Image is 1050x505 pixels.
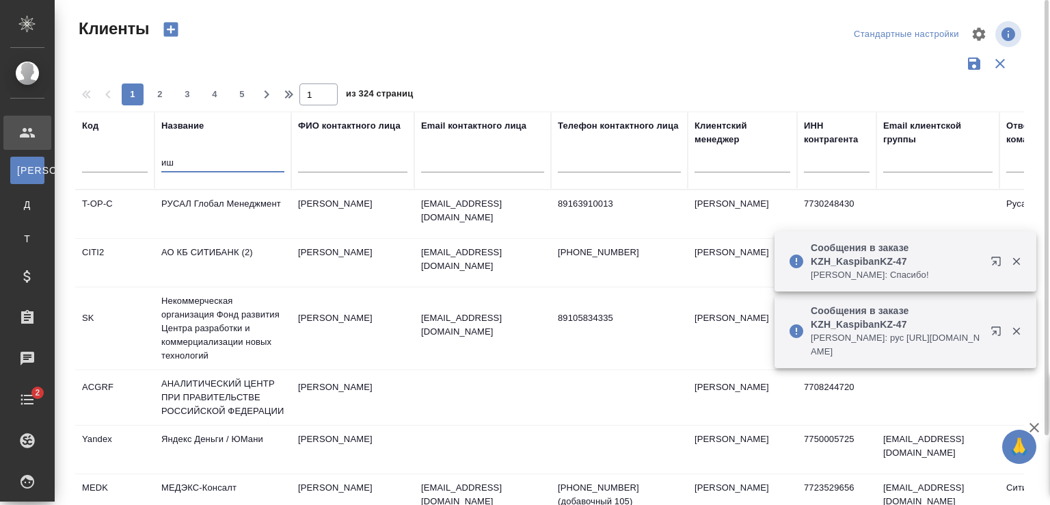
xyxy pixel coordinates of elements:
button: Создать [154,18,187,41]
span: 3 [176,88,198,101]
td: [PERSON_NAME] [688,374,797,422]
p: [PHONE_NUMBER] [558,246,681,259]
p: 89105834335 [558,311,681,325]
td: [PERSON_NAME] [291,239,414,287]
td: ACGRF [75,374,154,422]
td: Yandex [75,426,154,474]
td: [PERSON_NAME] [291,426,414,474]
td: Яндекс Деньги / ЮМани [154,426,291,474]
div: ФИО контактного лица [298,119,401,133]
button: Закрыть [1002,255,1030,268]
a: 2 [3,383,51,417]
span: Д [17,198,38,211]
span: Настроить таблицу [962,18,995,51]
button: 3 [176,83,198,105]
button: 4 [204,83,226,105]
p: Сообщения в заказе KZH_KaspibanKZ-47 [811,304,982,331]
td: 7730248430 [797,190,876,238]
p: [PERSON_NAME]: рус [URL][DOMAIN_NAME] [811,331,982,359]
a: [PERSON_NAME] [10,157,44,184]
p: 89163910013 [558,197,681,211]
p: Сообщения в заказе KZH_KaspibanKZ-47 [811,241,982,268]
div: Телефон контактного лица [558,119,679,133]
span: 2 [27,386,48,400]
td: [PERSON_NAME] [291,374,414,422]
p: [EMAIL_ADDRESS][DOMAIN_NAME] [421,246,544,273]
td: CITI2 [75,239,154,287]
button: Закрыть [1002,325,1030,337]
p: [EMAIL_ADDRESS][DOMAIN_NAME] [421,197,544,224]
a: Д [10,191,44,218]
td: АО КБ СИТИБАНК (2) [154,239,291,287]
td: [PERSON_NAME] [291,305,414,352]
td: SK [75,305,154,352]
td: [PERSON_NAME] [688,190,797,238]
div: Email контактного лица [421,119,526,133]
td: [PERSON_NAME] [291,190,414,238]
div: Название [161,119,204,133]
p: [EMAIL_ADDRESS][DOMAIN_NAME] [421,311,544,339]
a: Т [10,225,44,252]
span: Посмотреть информацию [995,21,1024,47]
td: T-OP-C [75,190,154,238]
td: [PERSON_NAME] [688,426,797,474]
span: Т [17,232,38,246]
span: 2 [149,88,171,101]
div: ИНН контрагента [804,119,870,146]
button: Открыть в новой вкладке [982,318,1015,350]
span: [PERSON_NAME] [17,164,38,177]
td: [PERSON_NAME] [688,239,797,287]
span: из 324 страниц [346,86,413,105]
td: АНАЛИТИЧЕСКИЙ ЦЕНТР ПРИ ПРАВИТЕЛЬСТВЕ РОССИЙСКОЙ ФЕДЕРАЦИИ [154,370,291,425]
div: Email клиентской группы [883,119,993,146]
td: [PERSON_NAME] [688,305,797,352]
button: Открыть в новой вкладке [982,248,1015,281]
span: 4 [204,88,226,101]
div: Клиентский менеджер [695,119,790,146]
div: Код [82,119,98,133]
button: 5 [231,83,253,105]
span: 5 [231,88,253,101]
button: Сохранить фильтры [961,51,987,77]
td: Некоммерческая организация Фонд развития Центра разработки и коммерциализации новых технологий [154,287,291,370]
span: Клиенты [75,18,149,40]
button: Сбросить фильтры [987,51,1013,77]
p: [PERSON_NAME]: Спасибо! [811,268,982,282]
button: 2 [149,83,171,105]
div: split button [850,24,962,45]
td: РУСАЛ Глобал Менеджмент [154,190,291,238]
